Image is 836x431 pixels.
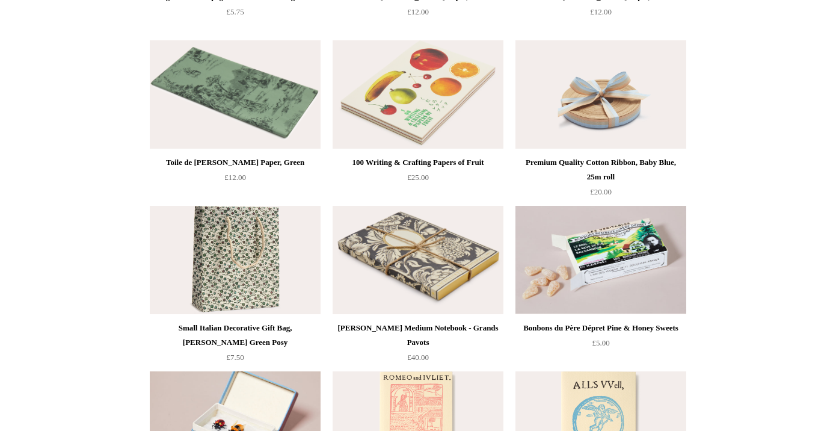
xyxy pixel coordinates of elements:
span: £7.50 [226,353,244,362]
a: Small Italian Decorative Gift Bag, [PERSON_NAME] Green Posy £7.50 [150,321,321,370]
div: [PERSON_NAME] Medium Notebook - Grands Pavots [336,321,500,350]
span: £40.00 [407,353,429,362]
a: Bonbons du Père Dépret Pine & Honey Sweets £5.00 [515,321,686,370]
a: Toile de [PERSON_NAME] Paper, Green £12.00 [150,155,321,205]
span: £5.75 [226,7,244,16]
img: Bonbons du Père Dépret Pine & Honey Sweets [515,206,686,314]
div: 100 Writing & Crafting Papers of Fruit [336,155,500,170]
span: £12.00 [407,7,429,16]
a: Antoinette Poisson Medium Notebook - Grands Pavots Antoinette Poisson Medium Notebook - Grands Pa... [333,206,503,314]
img: Small Italian Decorative Gift Bag, Remondini Green Posy [150,206,321,314]
div: Premium Quality Cotton Ribbon, Baby Blue, 25m roll [518,155,683,184]
a: Small Italian Decorative Gift Bag, Remondini Green Posy Small Italian Decorative Gift Bag, Remond... [150,206,321,314]
a: 100 Writing & Crafting Papers of Fruit 100 Writing & Crafting Papers of Fruit [333,40,503,149]
div: Bonbons du Père Dépret Pine & Honey Sweets [518,321,683,335]
a: 100 Writing & Crafting Papers of Fruit £25.00 [333,155,503,205]
div: Small Italian Decorative Gift Bag, [PERSON_NAME] Green Posy [153,321,318,350]
img: Antoinette Poisson Medium Notebook - Grands Pavots [333,206,503,314]
img: Toile de Jouy Tissue Paper, Green [150,40,321,149]
img: Premium Quality Cotton Ribbon, Baby Blue, 25m roll [515,40,686,149]
span: £25.00 [407,173,429,182]
a: Premium Quality Cotton Ribbon, Baby Blue, 25m roll Premium Quality Cotton Ribbon, Baby Blue, 25m ... [515,40,686,149]
a: [PERSON_NAME] Medium Notebook - Grands Pavots £40.00 [333,321,503,370]
a: Bonbons du Père Dépret Pine & Honey Sweets Bonbons du Père Dépret Pine & Honey Sweets [515,206,686,314]
span: £12.00 [224,173,246,182]
span: £5.00 [592,338,609,347]
img: 100 Writing & Crafting Papers of Fruit [333,40,503,149]
span: £20.00 [590,187,612,196]
a: Premium Quality Cotton Ribbon, Baby Blue, 25m roll £20.00 [515,155,686,205]
a: Toile de Jouy Tissue Paper, Green Toile de Jouy Tissue Paper, Green [150,40,321,149]
div: Toile de [PERSON_NAME] Paper, Green [153,155,318,170]
span: £12.00 [590,7,612,16]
